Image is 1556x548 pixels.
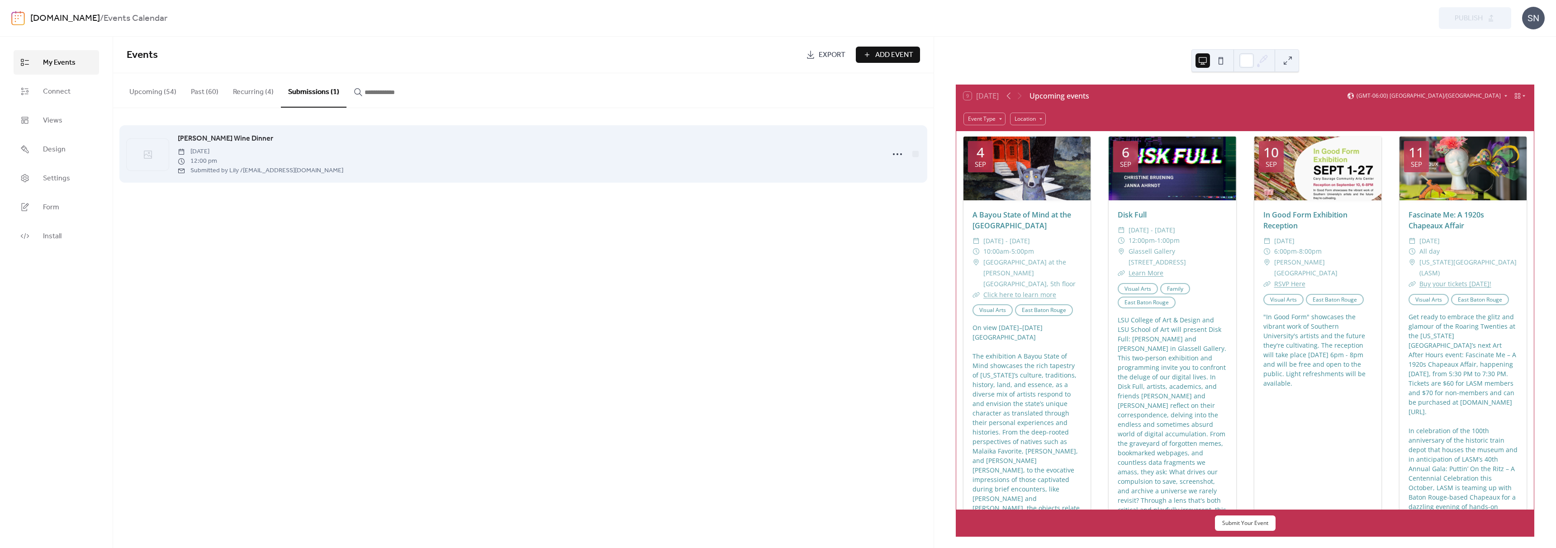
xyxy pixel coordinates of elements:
[43,144,66,155] span: Design
[1266,161,1277,168] div: Sep
[281,73,346,108] button: Submissions (1)
[799,47,852,63] a: Export
[43,115,62,126] span: Views
[1129,269,1163,277] a: Learn More
[856,47,920,63] button: Add Event
[1254,312,1381,388] div: "In Good Form" showcases the vibrant work of Southern University's artists and the future they're...
[1118,210,1147,220] a: Disk Full
[1411,161,1422,168] div: Sep
[14,137,99,161] a: Design
[1263,246,1271,257] div: ​
[226,73,281,107] button: Recurring (4)
[1263,146,1279,159] div: 10
[1274,246,1297,257] span: 6:00pm
[43,57,76,68] span: My Events
[14,224,99,248] a: Install
[1129,225,1175,236] span: [DATE] - [DATE]
[14,79,99,104] a: Connect
[972,210,1071,231] a: A Bayou State of Mind at the [GEOGRAPHIC_DATA]
[1120,161,1131,168] div: Sep
[43,202,59,213] span: Form
[983,246,1009,257] span: 10:00am
[1029,90,1089,101] div: Upcoming events
[1122,146,1129,159] div: 6
[14,108,99,132] a: Views
[1409,257,1416,268] div: ​
[1409,246,1416,257] div: ​
[127,45,158,65] span: Events
[1118,225,1125,236] div: ​
[1263,236,1271,246] div: ​
[875,50,913,61] span: Add Event
[1129,235,1155,246] span: 12:00pm
[1357,93,1501,99] span: (GMT-06:00) [GEOGRAPHIC_DATA]/[GEOGRAPHIC_DATA]
[43,231,62,242] span: Install
[178,133,273,144] span: [PERSON_NAME] Wine Dinner
[1409,210,1484,231] a: Fascinate Me: A 1920s Chapeaux Affair
[983,257,1082,289] span: [GEOGRAPHIC_DATA] at the [PERSON_NAME][GEOGRAPHIC_DATA], 5th floor
[1009,246,1011,257] span: -
[30,10,100,27] a: [DOMAIN_NAME]
[1215,515,1276,531] button: Submit Your Event
[122,73,184,107] button: Upcoming (54)
[1274,236,1295,246] span: [DATE]
[1419,236,1440,246] span: [DATE]
[1274,257,1372,279] span: [PERSON_NAME] [GEOGRAPHIC_DATA]
[1522,7,1545,29] div: SN
[983,290,1056,299] a: Click here to learn more
[1409,236,1416,246] div: ​
[1011,246,1034,257] span: 5:00pm
[100,10,104,27] b: /
[104,10,167,27] b: Events Calendar
[1263,279,1271,289] div: ​
[819,50,845,61] span: Export
[977,146,984,159] div: 4
[972,246,980,257] div: ​
[14,166,99,190] a: Settings
[1263,257,1271,268] div: ​
[184,73,226,107] button: Past (60)
[14,195,99,219] a: Form
[1297,246,1299,257] span: -
[1118,246,1125,257] div: ​
[178,133,273,145] a: [PERSON_NAME] Wine Dinner
[1299,246,1322,257] span: 8:00pm
[1399,312,1527,530] div: Get ready to embrace the glitz and glamour of the Roaring Twenties at the [US_STATE][GEOGRAPHIC_D...
[178,166,343,175] span: Submitted by Lily / [EMAIL_ADDRESS][DOMAIN_NAME]
[1129,246,1227,268] span: Glassell Gallery [STREET_ADDRESS]
[1118,268,1125,279] div: ​
[178,147,343,156] span: [DATE]
[178,156,343,166] span: 12:00 pm
[1118,235,1125,246] div: ​
[1409,146,1424,159] div: 11
[1155,235,1157,246] span: -
[1419,257,1518,279] span: [US_STATE][GEOGRAPHIC_DATA] (LASM)
[975,161,986,168] div: Sep
[972,236,980,246] div: ​
[1419,246,1440,257] span: All day
[1157,235,1180,246] span: 1:00pm
[972,257,980,268] div: ​
[43,173,70,184] span: Settings
[1419,279,1491,288] a: Buy your tickets [DATE]!
[11,11,25,25] img: logo
[983,236,1030,246] span: [DATE] - [DATE]
[43,86,71,97] span: Connect
[1274,279,1305,288] a: RSVP Here
[972,289,980,300] div: ​
[1409,279,1416,289] div: ​
[1263,210,1347,231] a: In Good Form Exhibition Reception
[14,50,99,75] a: My Events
